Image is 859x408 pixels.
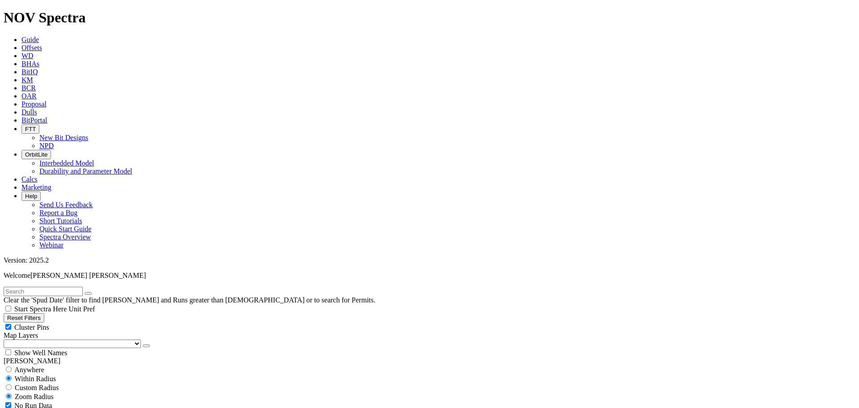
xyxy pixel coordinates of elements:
[4,9,855,26] h1: NOV Spectra
[39,233,91,241] a: Spectra Overview
[39,159,94,167] a: Interbedded Model
[21,92,37,100] a: OAR
[39,142,54,149] a: NPD
[21,76,33,84] a: KM
[39,134,88,141] a: New Bit Designs
[4,357,855,365] div: [PERSON_NAME]
[14,349,67,357] span: Show Well Names
[25,126,36,132] span: FTT
[39,201,93,208] a: Send Us Feedback
[21,52,34,59] a: WD
[21,100,47,108] a: Proposal
[68,305,95,313] span: Unit Pref
[14,323,49,331] span: Cluster Pins
[21,175,38,183] a: Calcs
[30,272,146,279] span: [PERSON_NAME] [PERSON_NAME]
[39,217,82,225] a: Short Tutorials
[15,375,56,382] span: Within Radius
[4,331,38,339] span: Map Layers
[21,150,51,159] button: OrbitLite
[39,241,64,249] a: Webinar
[4,272,855,280] p: Welcome
[15,384,59,391] span: Custom Radius
[21,84,36,92] a: BCR
[4,296,375,304] span: Clear the 'Spud Date' filter to find [PERSON_NAME] and Runs greater than [DEMOGRAPHIC_DATA] or to...
[21,191,41,201] button: Help
[21,36,39,43] a: Guide
[25,151,47,158] span: OrbitLite
[4,313,44,323] button: Reset Filters
[5,306,11,311] input: Start Spectra Here
[21,68,38,76] a: BitIQ
[21,116,47,124] a: BitPortal
[4,287,83,296] input: Search
[14,366,44,374] span: Anywhere
[21,108,37,116] a: Dulls
[4,256,855,264] div: Version: 2025.2
[21,183,51,191] a: Marketing
[21,44,42,51] a: Offsets
[21,60,39,68] a: BHAs
[21,124,39,134] button: FTT
[15,393,54,400] span: Zoom Radius
[25,193,37,200] span: Help
[14,305,67,313] span: Start Spectra Here
[39,225,91,233] a: Quick Start Guide
[39,209,77,217] a: Report a Bug
[39,167,132,175] a: Durability and Parameter Model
